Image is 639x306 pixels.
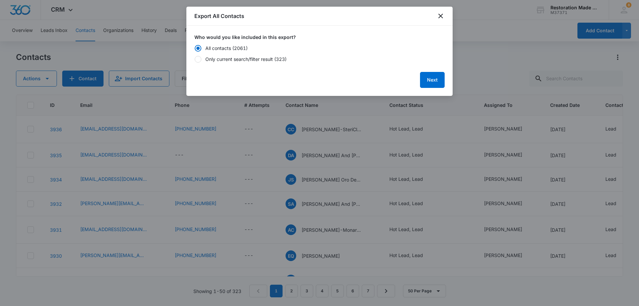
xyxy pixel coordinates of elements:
div: Only current search/filter result (323) [205,56,287,63]
button: Next [420,72,445,88]
label: Who would you like included in this export? [194,34,445,41]
button: close [437,12,445,20]
div: All contacts (2061) [205,45,248,52]
h1: Export All Contacts [194,12,244,20]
